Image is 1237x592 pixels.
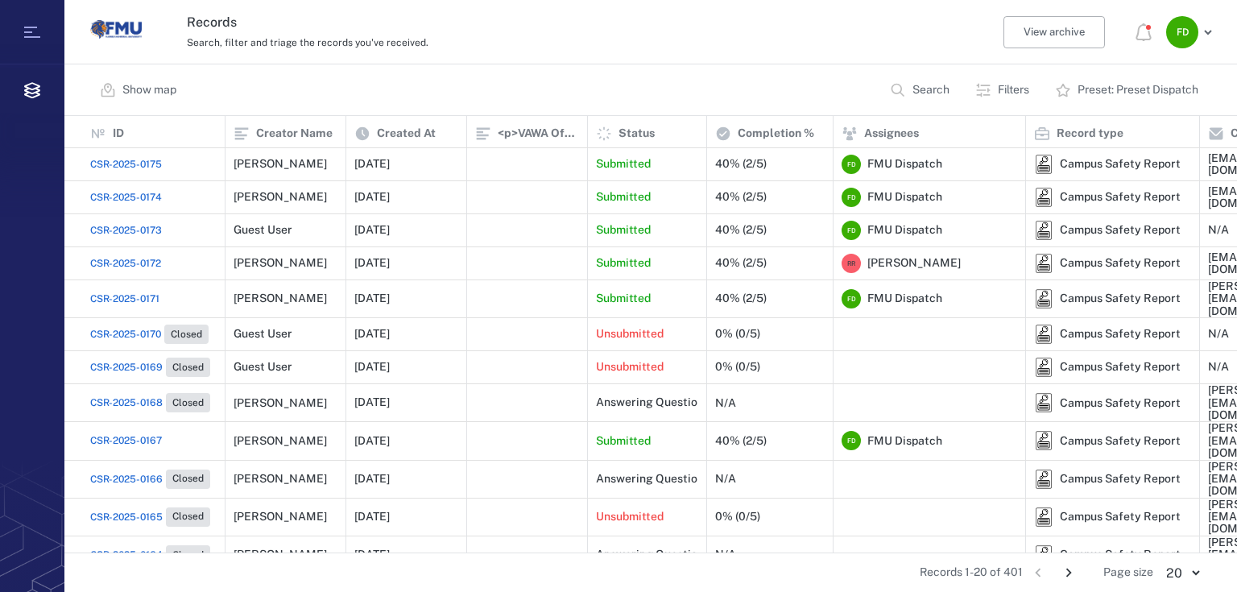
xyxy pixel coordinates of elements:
p: [DATE] [354,255,390,271]
div: [PERSON_NAME] [234,435,327,447]
a: Go home [90,4,142,61]
div: Campus Safety Report [1060,511,1181,523]
span: FMU Dispatch [867,189,942,205]
span: FMU Dispatch [867,291,942,307]
div: [PERSON_NAME] [234,511,327,523]
div: 40% (2/5) [715,158,767,170]
div: Guest User [234,361,292,373]
p: [DATE] [354,189,390,205]
p: [DATE] [354,359,390,375]
div: F D [842,431,861,450]
p: Answering Questions [596,471,710,487]
span: [PERSON_NAME] [867,255,961,271]
p: <p>VAWA Offense - Rape, Acquaintance Rape, Fondling, Incest, Domestic Violence, Dating Violence, ... [498,126,579,142]
p: Creator Name [256,126,333,142]
div: 40% (2/5) [715,191,767,203]
div: Campus Safety Report [1060,191,1181,203]
img: icon Campus Safety Report [1034,221,1053,240]
div: [PERSON_NAME] [234,257,327,269]
button: Go to next page [1056,560,1082,586]
span: CSR-2025-0165 [90,510,163,524]
a: CSR-2025-0172 [90,256,161,271]
div: Campus Safety Report [1034,545,1053,565]
div: Campus Safety Report [1034,325,1053,344]
p: Status [618,126,655,142]
div: R R [842,254,861,273]
div: 0% (0/5) [715,361,760,373]
div: F D [842,289,861,308]
p: Submitted [596,255,651,271]
p: [DATE] [354,547,390,563]
p: Submitted [596,189,651,205]
div: N/A [715,397,736,409]
p: Submitted [596,291,651,307]
span: Closed [169,396,207,410]
p: Record type [1057,126,1123,142]
div: F D [842,188,861,207]
span: Records 1-20 of 401 [920,565,1023,581]
p: Assignees [864,126,919,142]
button: Search [880,71,962,110]
div: [PERSON_NAME] [234,473,327,485]
div: Campus Safety Report [1034,358,1053,377]
div: N/A [1208,224,1229,236]
div: Campus Safety Report [1060,473,1181,485]
p: Filters [998,82,1029,98]
div: Guest User [234,328,292,340]
span: Closed [168,328,205,342]
p: [DATE] [354,509,390,525]
img: icon Campus Safety Report [1034,507,1053,527]
img: icon Campus Safety Report [1034,254,1053,273]
span: Closed [169,472,207,486]
div: [PERSON_NAME] [234,397,327,409]
p: [DATE] [354,326,390,342]
a: CSR-2025-0166Closed [90,470,210,489]
button: Show map [90,71,189,110]
p: ID [113,126,124,142]
p: Submitted [596,433,651,449]
p: [DATE] [354,291,390,307]
p: Submitted [596,222,651,238]
span: FMU Dispatch [867,156,942,172]
img: icon Campus Safety Report [1034,155,1053,174]
div: 0% (0/5) [715,328,760,340]
div: Campus Safety Report [1060,397,1181,409]
p: [DATE] [354,222,390,238]
a: CSR-2025-0174 [90,190,162,205]
div: Campus Safety Report [1034,507,1053,527]
div: N/A [1208,361,1229,373]
a: CSR-2025-0173 [90,223,162,238]
div: Campus Safety Report [1034,155,1053,174]
div: Campus Safety Report [1060,549,1181,561]
p: Unsubmitted [596,359,664,375]
div: N/A [715,473,736,485]
a: CSR-2025-0167 [90,433,162,448]
div: Campus Safety Report [1060,328,1181,340]
div: N/A [1208,328,1229,340]
p: Answering Questions [596,547,710,563]
a: CSR-2025-0169Closed [90,358,210,377]
p: Completion % [738,126,814,142]
p: [DATE] [354,471,390,487]
span: Search, filter and triage the records you've received. [187,37,428,48]
div: Campus Safety Report [1034,470,1053,489]
a: CSR-2025-0168Closed [90,393,210,412]
div: Campus Safety Report [1034,393,1053,412]
span: CSR-2025-0175 [90,157,162,172]
div: 40% (2/5) [715,435,767,447]
p: Answering Questions [596,395,710,411]
p: [DATE] [354,395,390,411]
span: Closed [169,361,207,375]
div: N/A [715,549,736,561]
span: Closed [169,549,207,562]
p: [DATE] [354,156,390,172]
p: [DATE] [354,433,390,449]
div: [PERSON_NAME] [234,292,327,304]
nav: pagination navigation [1023,560,1084,586]
div: Campus Safety Report [1034,431,1053,450]
div: 20 [1153,564,1211,582]
p: Show map [122,82,176,98]
div: [PERSON_NAME] [234,549,327,561]
div: 0% (0/5) [715,511,760,523]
